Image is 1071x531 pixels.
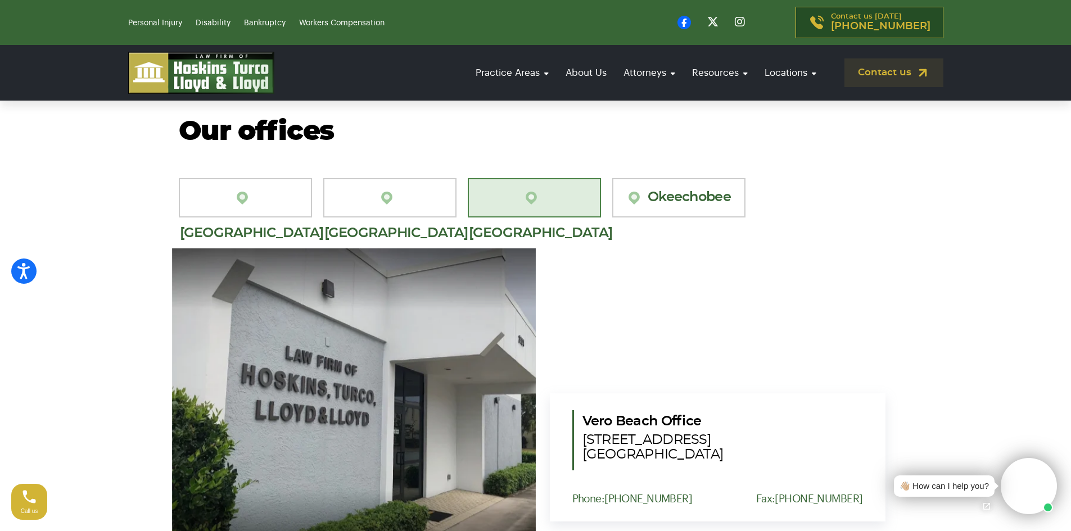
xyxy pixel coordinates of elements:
[626,190,648,206] img: location
[560,57,612,89] a: About Us
[686,57,753,89] a: Resources
[775,493,862,504] a: [PHONE_NUMBER]
[796,7,943,38] a: Contact us [DATE][PHONE_NUMBER]
[618,57,681,89] a: Attorneys
[299,19,385,27] a: Workers Compensation
[21,508,38,514] span: Call us
[323,178,457,217] a: [GEOGRAPHIC_DATA][PERSON_NAME]
[975,494,998,518] a: Open chat
[179,178,312,217] a: [GEOGRAPHIC_DATA][PERSON_NAME]
[844,58,943,87] a: Contact us
[379,190,400,206] img: location
[572,493,693,505] p: Phone:
[756,493,863,505] p: Fax:
[244,19,286,27] a: Bankruptcy
[234,190,256,206] img: location
[470,57,554,89] a: Practice Areas
[582,433,863,462] span: [STREET_ADDRESS] [GEOGRAPHIC_DATA]
[196,19,231,27] a: Disability
[612,178,745,217] a: Okeechobee
[523,190,545,206] img: location
[759,57,822,89] a: Locations
[128,19,182,27] a: Personal Injury
[831,21,930,32] span: [PHONE_NUMBER]
[900,480,989,493] div: 👋🏼 How can I help you?
[179,117,893,147] h2: Our offices
[604,493,692,504] a: [PHONE_NUMBER]
[831,13,930,32] p: Contact us [DATE]
[582,410,863,462] h5: Vero Beach Office
[128,52,274,94] img: logo
[468,178,601,217] a: [GEOGRAPHIC_DATA]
